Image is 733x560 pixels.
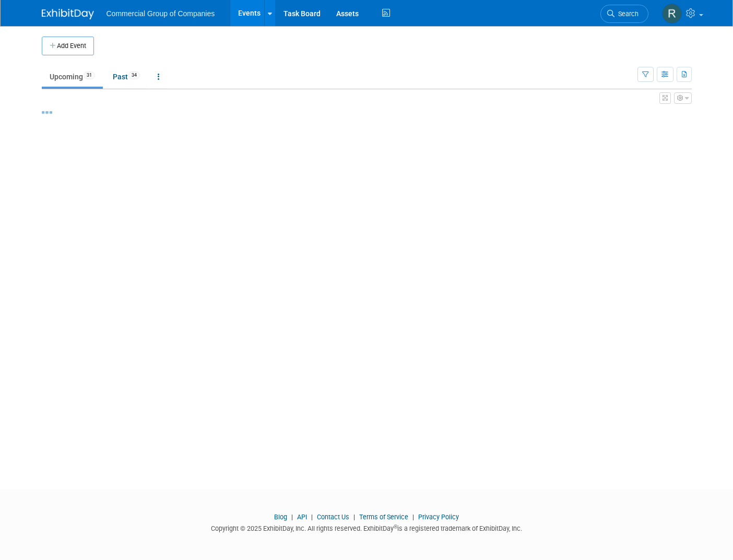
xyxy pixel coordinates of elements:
[297,513,307,521] a: API
[128,72,140,79] span: 34
[351,513,358,521] span: |
[42,9,94,19] img: ExhibitDay
[600,5,648,23] a: Search
[359,513,408,521] a: Terms of Service
[309,513,315,521] span: |
[410,513,417,521] span: |
[662,4,682,23] img: Rod Leland
[42,111,52,114] img: loading...
[84,72,95,79] span: 31
[42,67,103,87] a: Upcoming31
[107,9,215,18] span: Commercial Group of Companies
[289,513,295,521] span: |
[418,513,459,521] a: Privacy Policy
[42,37,94,55] button: Add Event
[394,524,397,530] sup: ®
[105,67,148,87] a: Past34
[274,513,287,521] a: Blog
[317,513,349,521] a: Contact Us
[614,10,639,18] span: Search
